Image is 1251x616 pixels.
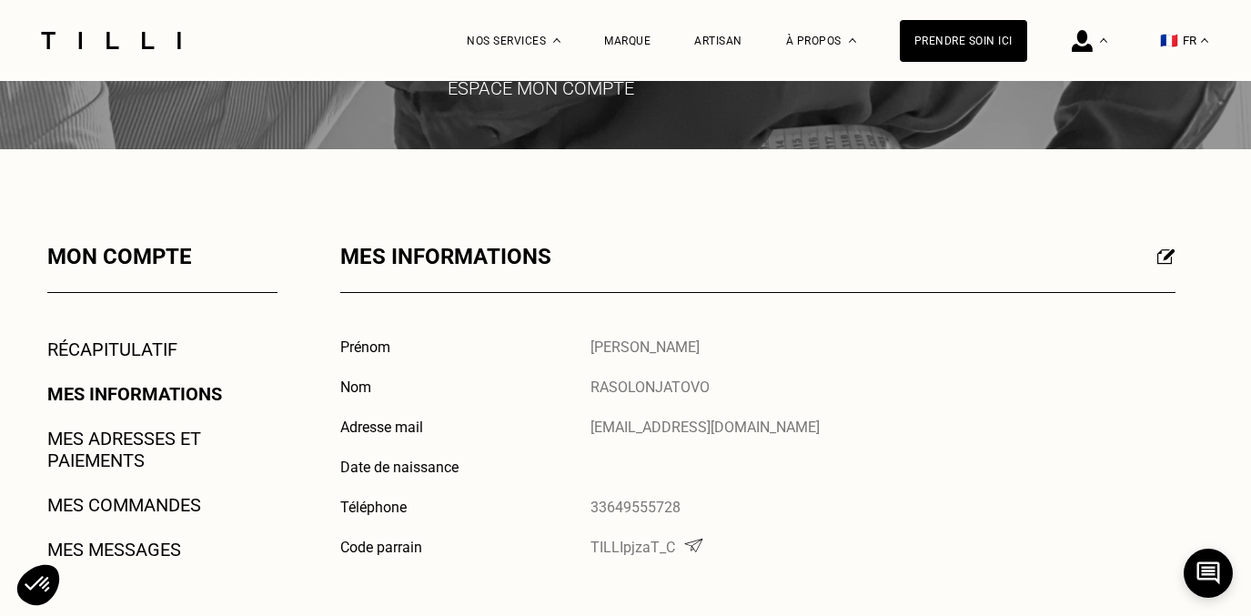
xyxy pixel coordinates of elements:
a: Mes commandes [47,494,201,516]
p: Espace mon compte [448,78,804,100]
div: Mes informations [340,244,1175,293]
p: Code parrain [340,539,522,556]
p: Téléphone [340,499,522,516]
p: RASOLONJATOVO [590,379,710,396]
a: Récapitulatif [47,338,177,360]
a: Marque [604,35,651,47]
p: Mon compte [47,244,277,269]
a: Mes informations [47,383,222,405]
a: Prendre soin ici [900,20,1027,62]
p: Adresse mail [340,419,522,436]
img: Menu déroulant à propos [849,38,856,43]
p: Date de naissance [340,459,522,476]
p: Prénom [340,338,522,356]
p: Nom [340,379,522,396]
p: TILLIpjzaT_C [590,539,705,556]
img: Éditer mon profil [1157,248,1175,265]
img: menu déroulant [1201,38,1208,43]
img: Partager votre code parrain [682,539,705,552]
img: Logo du service de couturière Tilli [35,32,187,49]
img: icône connexion [1072,30,1093,52]
img: Menu déroulant [1100,38,1107,43]
p: [EMAIL_ADDRESS][DOMAIN_NAME] [590,419,820,436]
a: Mes messages [47,539,181,560]
p: [PERSON_NAME] [590,338,700,356]
a: Mes adresses et paiements [47,428,277,471]
img: Menu déroulant [553,38,560,43]
p: 33649555728 [590,499,681,516]
a: Artisan [694,35,742,47]
span: 🇫🇷 [1160,32,1178,49]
